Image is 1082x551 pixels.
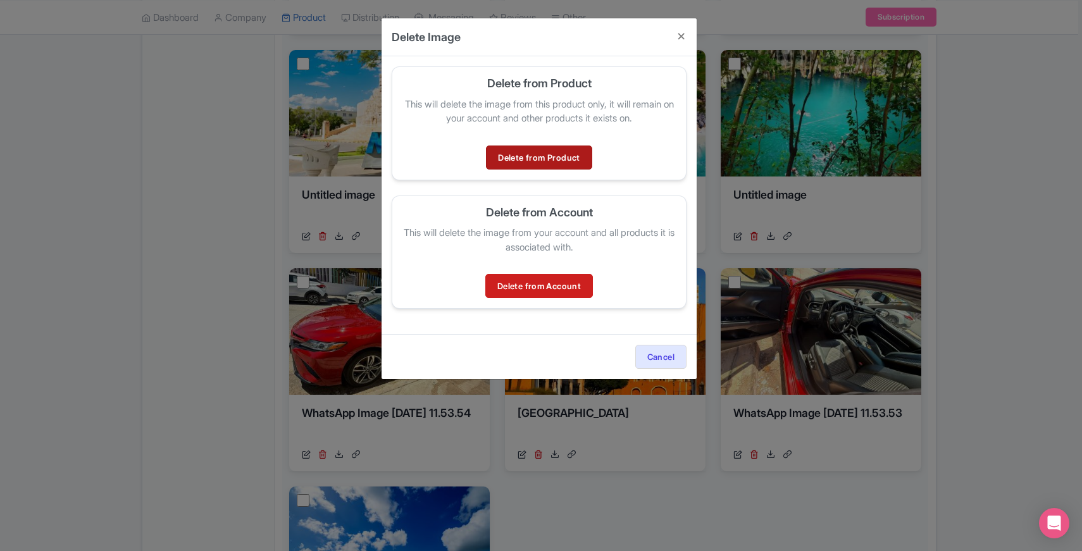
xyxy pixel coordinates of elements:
div: Open Intercom Messenger [1039,508,1069,538]
a: Delete from Product [486,145,592,170]
p: This will delete the image from this product only, it will remain on your account and other produ... [402,97,676,126]
button: Close [666,18,697,54]
button: Cancel [635,345,687,369]
h5: Delete from Product [402,77,676,90]
p: This will delete the image from your account and all products it is associated with. [402,226,676,254]
a: Delete from Account [485,274,593,298]
h5: Delete from Account [402,206,676,219]
h4: Delete Image [392,28,461,46]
